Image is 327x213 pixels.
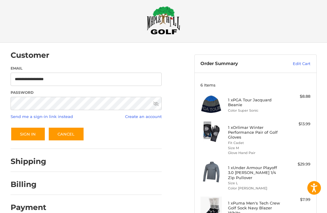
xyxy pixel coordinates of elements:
h2: Payment [11,203,46,212]
label: Email [11,66,162,71]
div: $7.99 [283,197,310,203]
div: $13.99 [283,121,310,127]
h3: Order Summary [200,61,275,67]
button: Sign In [11,127,45,141]
li: Size M [228,146,282,151]
a: Create an account [125,114,162,119]
a: Edit Cart [275,61,310,67]
img: Maple Hill Golf [147,6,180,35]
li: Glove Hand Pair [228,151,282,156]
h4: 1 x Under Armour Playoff 3.0 [PERSON_NAME] 1/4 Zip Pullover [228,165,282,180]
a: Send me a sign-in link instead [11,114,73,119]
li: Color Super Sonic [228,108,282,113]
h3: 6 Items [200,83,310,88]
h2: Shipping [11,157,46,166]
a: Cancel [48,127,84,141]
li: Color [PERSON_NAME] [228,186,282,191]
h4: 1 x PGA Tour Jacquard Beanie [228,98,282,108]
label: Password [11,90,162,96]
li: Size L [228,181,282,186]
h2: Billing [11,180,46,189]
h2: Customer [11,51,49,60]
div: $29.99 [283,162,310,168]
li: Fit Cadet [228,141,282,146]
div: $8.88 [283,94,310,100]
h4: 1 x Orlimar Winter Performance Pair of Golf Gloves [228,125,282,140]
